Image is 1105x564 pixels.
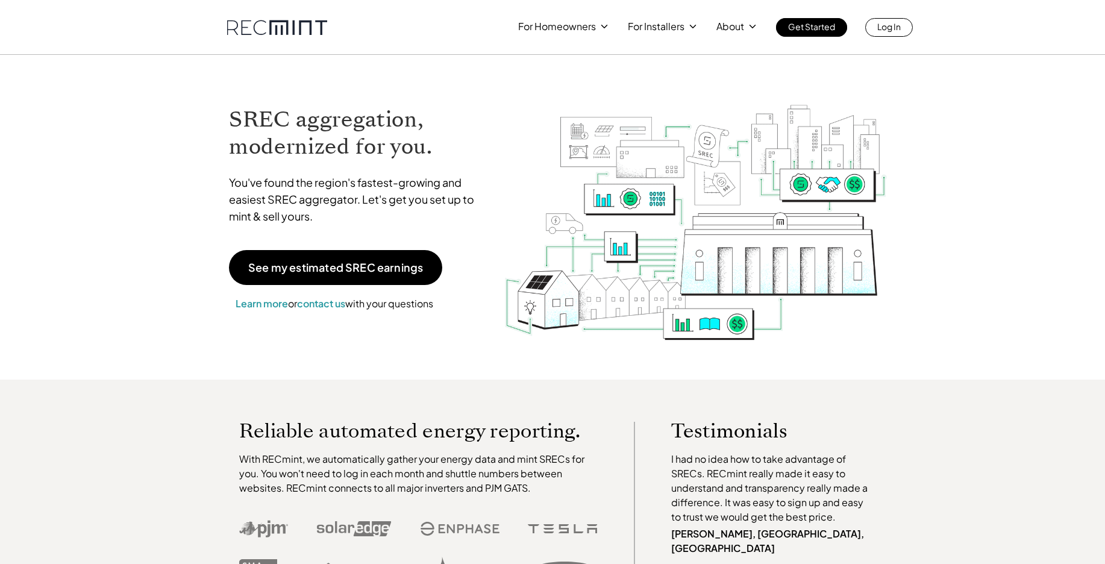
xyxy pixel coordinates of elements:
[239,452,598,495] p: With RECmint, we automatically gather your energy data and mint SRECs for you. You won't need to ...
[518,18,596,35] p: For Homeowners
[297,297,345,310] a: contact us
[865,18,913,37] a: Log In
[671,452,874,524] p: I had no idea how to take advantage of SRECs. RECmint really made it easy to understand and trans...
[504,73,888,343] img: RECmint value cycle
[716,18,744,35] p: About
[788,18,835,35] p: Get Started
[229,296,440,312] p: or with your questions
[229,106,486,160] h1: SREC aggregation, modernized for you.
[671,527,874,556] p: [PERSON_NAME], [GEOGRAPHIC_DATA], [GEOGRAPHIC_DATA]
[628,18,684,35] p: For Installers
[776,18,847,37] a: Get Started
[236,297,288,310] a: Learn more
[239,422,598,440] p: Reliable automated energy reporting.
[229,174,486,225] p: You've found the region's fastest-growing and easiest SREC aggregator. Let's get you set up to mi...
[671,422,851,440] p: Testimonials
[229,250,442,285] a: See my estimated SREC earnings
[877,18,901,35] p: Log In
[248,262,423,273] p: See my estimated SREC earnings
